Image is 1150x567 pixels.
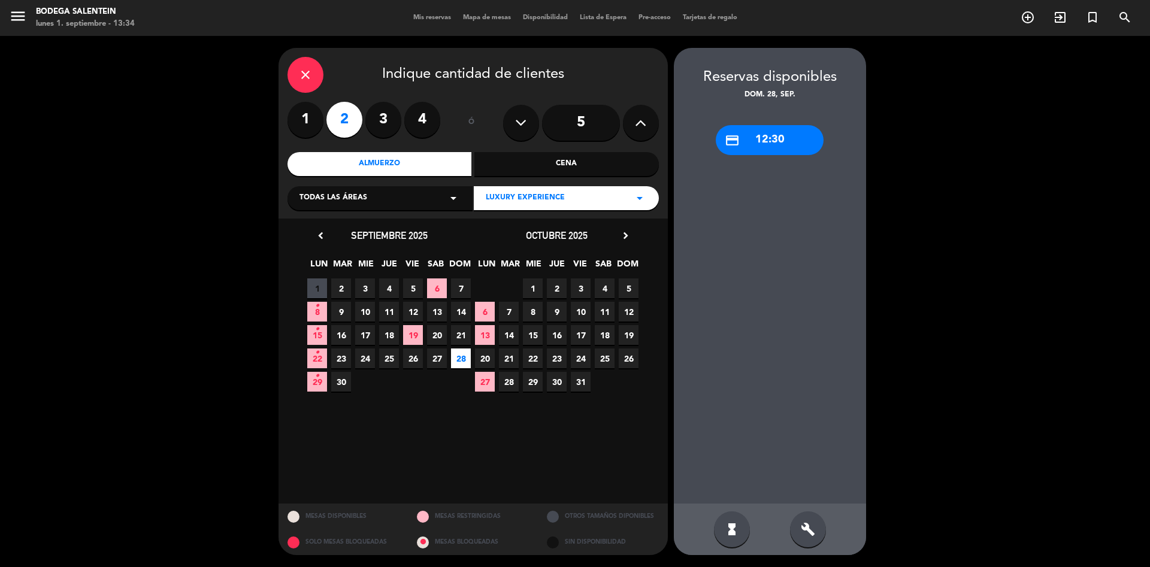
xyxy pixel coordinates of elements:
[1085,10,1100,25] i: turned_in_not
[632,14,677,21] span: Pre-acceso
[619,302,638,322] span: 12
[547,372,567,392] span: 30
[674,66,866,89] div: Reservas disponibles
[571,325,591,345] span: 17
[408,529,538,555] div: MESAS BLOQUEADAS
[307,372,327,392] span: 29
[36,18,135,30] div: lunes 1. septiembre - 13:34
[619,348,638,368] span: 26
[547,302,567,322] span: 9
[315,366,319,386] i: •
[499,348,519,368] span: 21
[674,89,866,101] div: dom. 28, sep.
[474,152,659,176] div: Cena
[314,229,327,242] i: chevron_left
[298,68,313,82] i: close
[332,257,352,277] span: MAR
[36,6,135,18] div: Bodega Salentein
[452,102,491,144] div: ó
[451,278,471,298] span: 7
[355,325,375,345] span: 17
[331,302,351,322] span: 9
[595,348,615,368] span: 25
[307,348,327,368] span: 22
[475,372,495,392] span: 27
[619,325,638,345] span: 19
[617,257,637,277] span: DOM
[725,522,739,536] i: hourglass_full
[523,325,543,345] span: 15
[619,278,638,298] span: 5
[403,325,423,345] span: 19
[716,125,824,155] div: 12:30
[457,14,517,21] span: Mapa de mesas
[9,7,27,29] button: menu
[1021,10,1035,25] i: add_circle_outline
[547,348,567,368] span: 23
[315,343,319,362] i: •
[307,278,327,298] span: 1
[404,102,440,138] label: 4
[287,152,472,176] div: Almuerzo
[365,102,401,138] label: 3
[307,302,327,322] span: 8
[355,348,375,368] span: 24
[427,278,447,298] span: 6
[287,102,323,138] label: 1
[523,348,543,368] span: 22
[595,302,615,322] span: 11
[331,348,351,368] span: 23
[526,229,588,241] span: octubre 2025
[307,325,327,345] span: 15
[1053,10,1067,25] i: exit_to_app
[279,504,408,529] div: MESAS DISPONIBLES
[547,325,567,345] span: 16
[499,302,519,322] span: 7
[408,504,538,529] div: MESAS RESTRINGIDAS
[500,257,520,277] span: MAR
[451,348,471,368] span: 28
[403,348,423,368] span: 26
[523,302,543,322] span: 8
[426,257,446,277] span: SAB
[571,372,591,392] span: 31
[677,14,743,21] span: Tarjetas de regalo
[279,529,408,555] div: SOLO MESAS BLOQUEADAS
[351,229,428,241] span: septiembre 2025
[547,278,567,298] span: 2
[570,257,590,277] span: VIE
[594,257,613,277] span: SAB
[427,325,447,345] span: 20
[407,14,457,21] span: Mis reservas
[331,325,351,345] span: 16
[632,191,647,205] i: arrow_drop_down
[725,133,740,148] i: credit_card
[523,278,543,298] span: 1
[475,348,495,368] span: 20
[9,7,27,25] i: menu
[571,278,591,298] span: 3
[287,57,659,93] div: Indique cantidad de clientes
[619,229,632,242] i: chevron_right
[379,302,399,322] span: 11
[331,372,351,392] span: 30
[517,14,574,21] span: Disponibilidad
[309,257,329,277] span: LUN
[379,348,399,368] span: 25
[379,278,399,298] span: 4
[355,278,375,298] span: 3
[299,192,367,204] span: Todas las áreas
[379,257,399,277] span: JUE
[574,14,632,21] span: Lista de Espera
[571,348,591,368] span: 24
[331,278,351,298] span: 2
[477,257,497,277] span: LUN
[499,372,519,392] span: 28
[427,348,447,368] span: 27
[403,278,423,298] span: 5
[355,302,375,322] span: 10
[315,320,319,339] i: •
[486,192,565,204] span: LUXURY EXPERIENCE
[402,257,422,277] span: VIE
[446,191,461,205] i: arrow_drop_down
